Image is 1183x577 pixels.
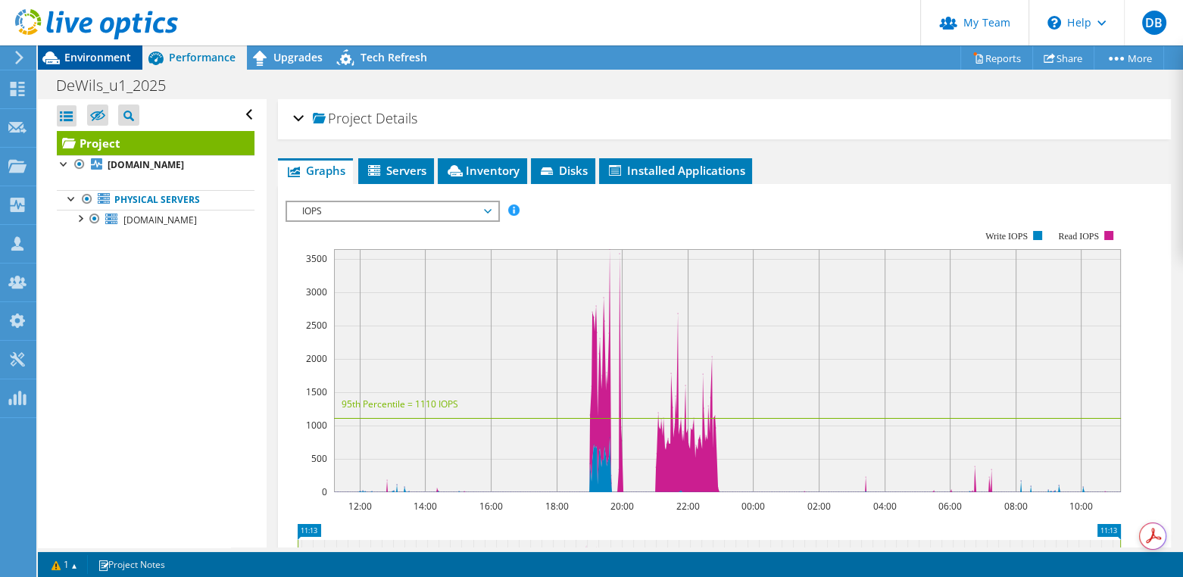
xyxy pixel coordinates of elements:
[414,500,437,513] text: 14:00
[64,50,131,64] span: Environment
[306,352,327,365] text: 2000
[57,131,254,155] a: Project
[41,555,88,574] a: 1
[445,163,520,178] span: Inventory
[295,202,489,220] span: IOPS
[286,163,345,178] span: Graphs
[348,500,372,513] text: 12:00
[938,500,962,513] text: 06:00
[313,111,372,126] span: Project
[741,500,765,513] text: 00:00
[108,158,184,171] b: [DOMAIN_NAME]
[986,231,1028,242] text: Write IOPS
[1004,500,1028,513] text: 08:00
[807,500,831,513] text: 02:00
[538,163,588,178] span: Disks
[123,214,197,226] span: [DOMAIN_NAME]
[607,163,744,178] span: Installed Applications
[376,109,417,127] span: Details
[960,46,1033,70] a: Reports
[306,252,327,265] text: 3500
[311,452,327,465] text: 500
[306,385,327,398] text: 1500
[1032,46,1094,70] a: Share
[57,155,254,175] a: [DOMAIN_NAME]
[361,50,427,64] span: Tech Refresh
[1094,46,1164,70] a: More
[306,419,327,432] text: 1000
[87,555,176,574] a: Project Notes
[479,500,503,513] text: 16:00
[169,50,236,64] span: Performance
[610,500,634,513] text: 20:00
[1069,500,1093,513] text: 10:00
[322,485,327,498] text: 0
[306,319,327,332] text: 2500
[57,190,254,210] a: Physical Servers
[873,500,897,513] text: 04:00
[273,50,323,64] span: Upgrades
[49,77,189,94] h1: DeWils_u1_2025
[1142,11,1166,35] span: DB
[1059,231,1100,242] text: Read IOPS
[57,210,254,229] a: [DOMAIN_NAME]
[1047,16,1061,30] svg: \n
[366,163,426,178] span: Servers
[676,500,700,513] text: 22:00
[342,398,458,410] text: 95th Percentile = 1110 IOPS
[545,500,569,513] text: 18:00
[306,285,327,298] text: 3000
